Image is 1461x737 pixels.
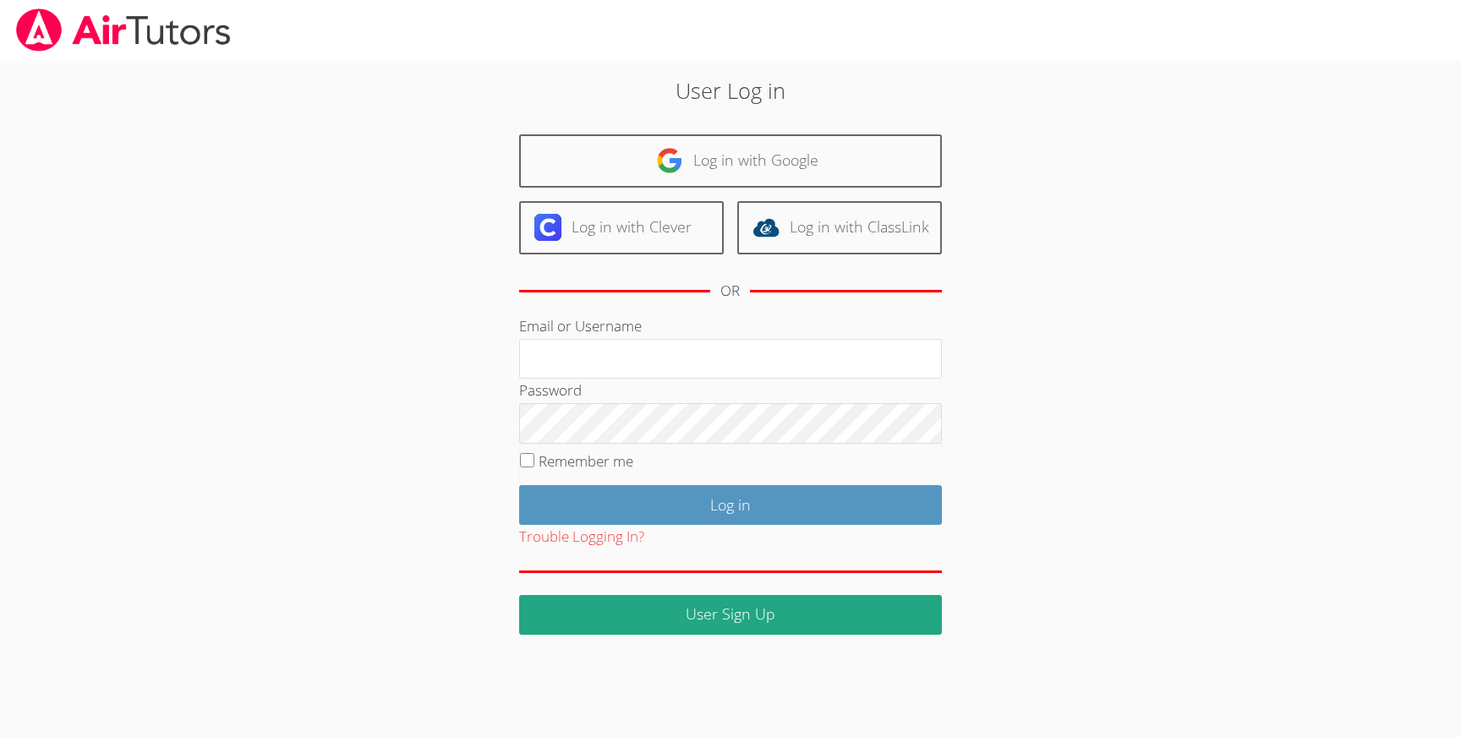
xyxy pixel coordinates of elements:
[336,74,1124,106] h2: User Log in
[519,485,942,525] input: Log in
[720,279,740,303] div: OR
[752,214,780,241] img: classlink-logo-d6bb404cc1216ec64c9a2012d9dc4662098be43eaf13dc465df04b49fa7ab582.svg
[519,380,582,400] label: Password
[534,214,561,241] img: clever-logo-6eab21bc6e7a338710f1a6ff85c0baf02591cd810cc4098c63d3a4b26e2feb20.svg
[737,201,942,254] a: Log in with ClassLink
[519,595,942,635] a: User Sign Up
[519,201,724,254] a: Log in with Clever
[539,451,633,471] label: Remember me
[656,147,683,174] img: google-logo-50288ca7cdecda66e5e0955fdab243c47b7ad437acaf1139b6f446037453330a.svg
[14,8,233,52] img: airtutors_banner-c4298cdbf04f3fff15de1276eac7730deb9818008684d7c2e4769d2f7ddbe033.png
[519,134,942,188] a: Log in with Google
[519,316,642,336] label: Email or Username
[519,525,644,549] button: Trouble Logging In?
